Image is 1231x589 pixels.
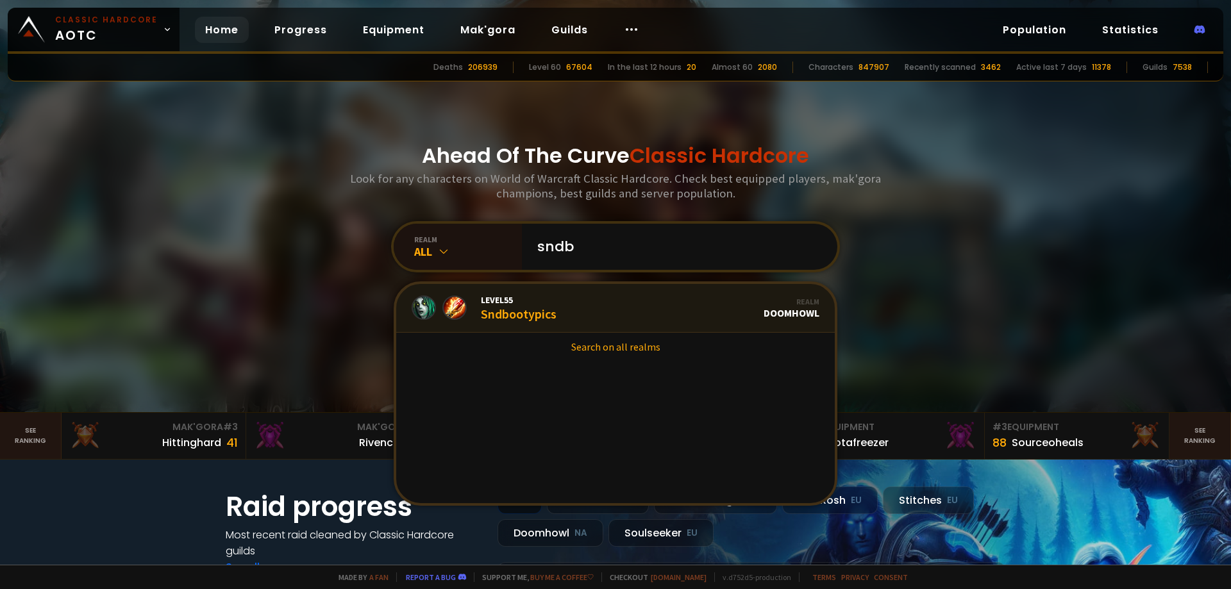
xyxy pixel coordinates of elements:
div: 2080 [758,62,777,73]
a: Search on all realms [396,333,835,361]
span: Checkout [601,572,707,582]
div: Rivench [359,435,399,451]
span: # 3 [992,420,1007,433]
a: Statistics [1092,17,1169,43]
div: In the last 12 hours [608,62,682,73]
span: AOTC [55,14,158,45]
small: EU [851,494,862,507]
a: Report a bug [406,572,456,582]
a: #3Equipment88Sourceoheals [985,413,1169,459]
div: Equipment [992,420,1161,434]
span: # 3 [223,420,238,433]
div: Notafreezer [827,435,889,451]
div: realm [414,235,522,244]
span: Made by [331,572,389,582]
div: Realm [764,297,819,306]
div: Nek'Rosh [782,486,878,514]
div: Sourceoheals [1012,435,1084,451]
small: Classic Hardcore [55,14,158,26]
div: Stitches [883,486,974,514]
span: Support me, [474,572,594,582]
input: Search a character... [530,224,822,270]
a: Mak'Gora#2Rivench100 [246,413,431,459]
a: Classic HardcoreAOTC [8,8,180,51]
div: Recently scanned [905,62,976,73]
small: EU [687,527,698,540]
div: Guilds [1143,62,1168,73]
div: Characters [808,62,853,73]
h1: Ahead Of The Curve [422,140,809,171]
div: 3462 [981,62,1001,73]
h1: Raid progress [226,486,482,527]
div: 11378 [1092,62,1111,73]
div: 847907 [858,62,889,73]
div: 88 [992,434,1007,451]
a: Progress [264,17,337,43]
a: Level55SndbootypicsRealmDoomhowl [396,284,835,333]
div: Doomhowl [498,519,603,547]
a: #2Equipment88Notafreezer [800,413,985,459]
a: Buy me a coffee [530,572,594,582]
a: Terms [812,572,836,582]
a: Guilds [541,17,598,43]
a: [DOMAIN_NAME] [651,572,707,582]
a: a fan [369,572,389,582]
a: Population [992,17,1076,43]
a: Home [195,17,249,43]
span: Classic Hardcore [630,141,809,170]
a: See all progress [226,560,309,574]
div: Sndbootypics [481,294,557,322]
small: NA [574,527,587,540]
div: Mak'Gora [254,420,423,434]
span: Level 55 [481,294,557,306]
a: Consent [874,572,908,582]
div: Active last 7 days [1016,62,1087,73]
div: Almost 60 [712,62,753,73]
h3: Look for any characters on World of Warcraft Classic Hardcore. Check best equipped players, mak'g... [345,171,886,201]
div: Level 60 [529,62,561,73]
div: Equipment [808,420,976,434]
a: Equipment [353,17,435,43]
div: Doomhowl [764,297,819,319]
div: Soulseeker [608,519,714,547]
a: Privacy [841,572,869,582]
span: v. d752d5 - production [714,572,791,582]
div: 67604 [566,62,592,73]
div: Deaths [433,62,463,73]
a: Mak'Gora#3Hittinghard41 [62,413,246,459]
a: Mak'gora [450,17,526,43]
div: 7538 [1173,62,1192,73]
div: 206939 [468,62,498,73]
h4: Most recent raid cleaned by Classic Hardcore guilds [226,527,482,559]
div: Mak'Gora [69,420,238,434]
small: EU [947,494,958,507]
div: All [414,244,522,259]
div: 41 [226,434,238,451]
div: Hittinghard [162,435,221,451]
div: 20 [687,62,696,73]
a: Seeranking [1169,413,1231,459]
